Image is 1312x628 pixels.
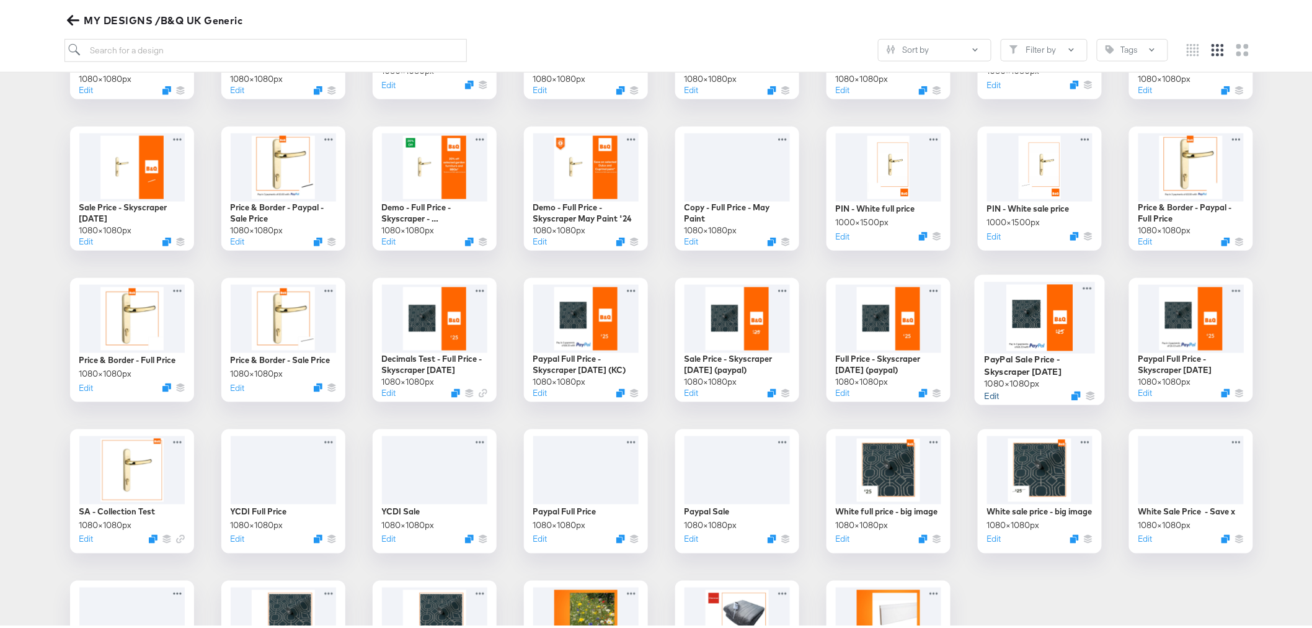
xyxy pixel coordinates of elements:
[827,124,951,248] div: PIN - White full price1000×1500pxEditDuplicate
[768,387,776,395] button: Duplicate
[987,77,1001,89] button: Edit
[1138,82,1153,94] button: Edit
[1001,37,1088,59] button: FilterFilter by
[768,84,776,92] svg: Duplicate
[1138,385,1153,397] button: Edit
[69,9,242,27] span: MY DESIGNS /B&Q UK Generic
[79,517,132,529] div: 1080 × 1080 px
[79,222,132,234] div: 1080 × 1080 px
[616,387,625,395] svg: Duplicate
[231,222,283,234] div: 1080 × 1080 px
[1138,531,1153,543] button: Edit
[616,235,625,244] svg: Duplicate
[79,531,94,543] button: Edit
[524,427,648,551] div: Paypal Full Price1080×1080pxEditDuplicate
[685,503,730,515] div: Paypal Sale
[827,427,951,551] div: White full price - big image1080×1080pxEditDuplicate
[314,84,322,92] svg: Duplicate
[675,124,799,248] div: Copy - Full Price - May Paint1080×1080pxEditDuplicate
[70,276,194,400] div: Price & Border - Full Price1080×1080pxEditDuplicate
[382,233,396,245] button: Edit
[382,517,435,529] div: 1080 × 1080 px
[149,532,157,541] button: Duplicate
[919,532,928,541] svg: Duplicate
[919,230,928,238] button: Duplicate
[533,517,586,529] div: 1080 × 1080 px
[1236,42,1249,54] svg: Large grid
[465,235,474,244] svg: Duplicate
[314,381,322,390] svg: Duplicate
[836,82,850,94] button: Edit
[533,233,547,245] button: Edit
[1070,532,1079,541] button: Duplicate
[768,235,776,244] button: Duplicate
[1221,84,1230,92] svg: Duplicate
[878,37,991,59] button: SlidersSort by
[685,199,790,222] div: Copy - Full Price - May Paint
[616,84,625,92] svg: Duplicate
[978,427,1102,551] div: White sale price - big image1080×1080pxEditDuplicate
[231,366,283,377] div: 1080 × 1080 px
[836,200,915,212] div: PIN - White full price
[984,351,1095,375] div: PayPal Sale Price - Skyscraper [DATE]
[162,381,171,390] svg: Duplicate
[685,374,737,385] div: 1080 × 1080 px
[1097,37,1168,59] button: TagTags
[524,276,648,400] div: Paypal Full Price - Skyscraper [DATE] (KC)1080×1080pxEditDuplicate
[176,532,185,541] svg: Link
[451,387,460,395] svg: Duplicate
[685,82,699,94] button: Edit
[1221,235,1230,244] svg: Duplicate
[685,222,737,234] div: 1080 × 1080 px
[373,276,497,400] div: Decimals Test - Full Price - Skyscraper [DATE]1080×1080pxEditDuplicate
[231,199,336,222] div: Price & Border - Paypal - Sale Price
[1009,43,1018,52] svg: Filter
[162,84,171,92] svg: Duplicate
[1221,387,1230,395] svg: Duplicate
[1221,532,1230,541] button: Duplicate
[465,78,474,87] button: Duplicate
[79,199,185,222] div: Sale Price - Skyscraper [DATE]
[919,387,928,395] svg: Duplicate
[79,352,176,364] div: Price & Border - Full Price
[524,124,648,248] div: Demo - Full Price - Skyscraper May Paint '241080×1080pxEditDuplicate
[533,531,547,543] button: Edit
[987,531,1001,543] button: Edit
[1212,42,1224,54] svg: Medium grid
[231,352,330,364] div: Price & Border - Sale Price
[1138,199,1244,222] div: Price & Border - Paypal - Full Price
[314,235,322,244] button: Duplicate
[64,37,466,60] input: Search for a design
[984,387,999,399] button: Edit
[987,228,1001,240] button: Edit
[987,200,1070,212] div: PIN - White sale price
[987,214,1040,226] div: 1000 × 1500 px
[919,84,928,92] svg: Duplicate
[533,385,547,397] button: Edit
[70,124,194,248] div: Sale Price - Skyscraper [DATE]1080×1080pxEditDuplicate
[231,71,283,83] div: 1080 × 1080 px
[382,351,487,374] div: Decimals Test - Full Price - Skyscraper [DATE]
[836,374,889,385] div: 1080 × 1080 px
[231,531,245,543] button: Edit
[887,43,895,52] svg: Sliders
[1129,124,1253,248] div: Price & Border - Paypal - Full Price1080×1080pxEditDuplicate
[533,199,639,222] div: Demo - Full Price - Skyscraper May Paint '24
[533,82,547,94] button: Edit
[221,427,345,551] div: YCDI Full Price1080×1080pxEditDuplicate
[1070,78,1079,87] button: Duplicate
[685,351,790,374] div: Sale Price - Skyscraper [DATE] (paypal)
[162,235,171,244] svg: Duplicate
[836,517,889,529] div: 1080 × 1080 px
[836,351,941,374] div: Full Price - Skyscraper [DATE] (paypal)
[465,532,474,541] button: Duplicate
[382,385,396,397] button: Edit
